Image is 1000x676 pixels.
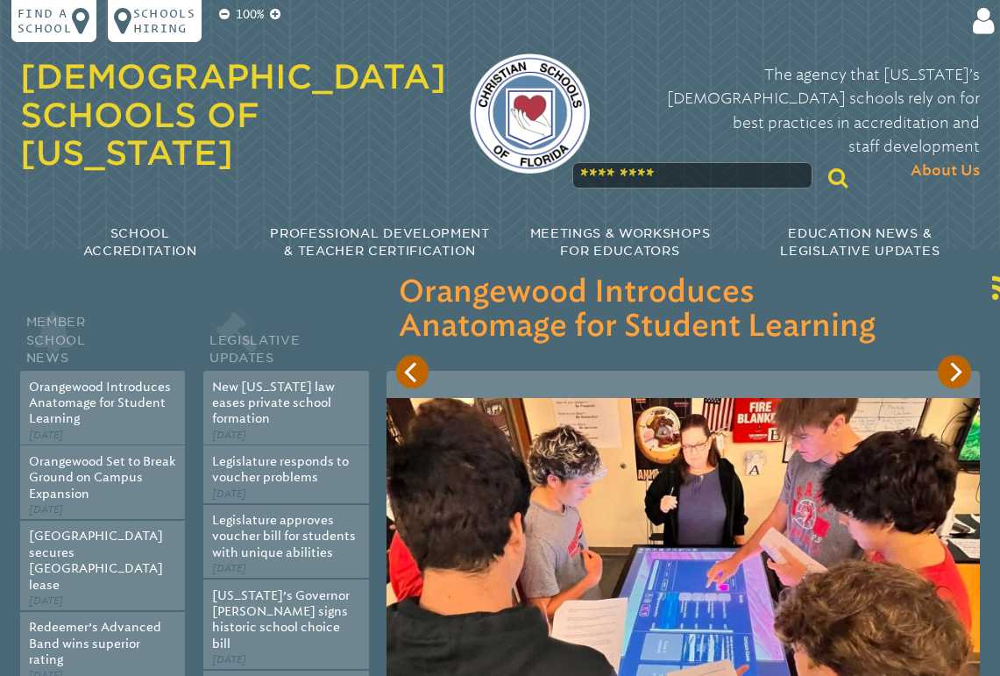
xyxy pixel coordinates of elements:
span: [DATE] [29,594,63,607]
span: [DATE] [212,429,246,441]
img: csf-logo-web-colors.png [470,53,590,174]
span: [DATE] [29,503,63,516]
h3: Orangewood Introduces Anatomage for Student Learning [399,276,968,345]
a: [DEMOGRAPHIC_DATA] Schools of [US_STATE] [20,57,446,173]
a: [US_STATE]’s Governor [PERSON_NAME] signs historic school choice bill [212,588,350,651]
a: [GEOGRAPHIC_DATA] secures [GEOGRAPHIC_DATA] lease [29,529,163,592]
p: 100% [232,6,266,25]
span: About Us [911,159,980,182]
span: Meetings & Workshops for Educators [530,226,711,259]
p: Schools Hiring [133,6,196,36]
a: Legislature approves voucher bill for students with unique abilities [212,513,356,560]
button: Next [938,356,971,389]
span: [DATE] [29,429,63,441]
span: [DATE] [212,653,246,665]
h2: Member School News [20,310,186,371]
a: New [US_STATE] law eases private school formation [212,380,335,427]
h2: Legislative Updates [203,310,369,371]
a: Redeemer’s Advanced Band wins superior rating [29,620,161,667]
span: [DATE] [212,487,246,500]
p: The agency that [US_STATE]’s [DEMOGRAPHIC_DATA] schools rely on for best practices in accreditati... [613,63,980,183]
span: Professional Development & Teacher Certification [270,226,489,259]
a: Legislature responds to voucher problems [212,454,349,485]
p: Find a school [18,6,72,36]
span: [DATE] [212,562,246,574]
span: Education News & Legislative Updates [780,226,940,259]
a: Orangewood Set to Break Ground on Campus Expansion [29,454,175,502]
button: Previous [396,356,429,389]
span: School Accreditation [83,226,197,259]
a: Orangewood Introduces Anatomage for Student Learning [29,380,171,427]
